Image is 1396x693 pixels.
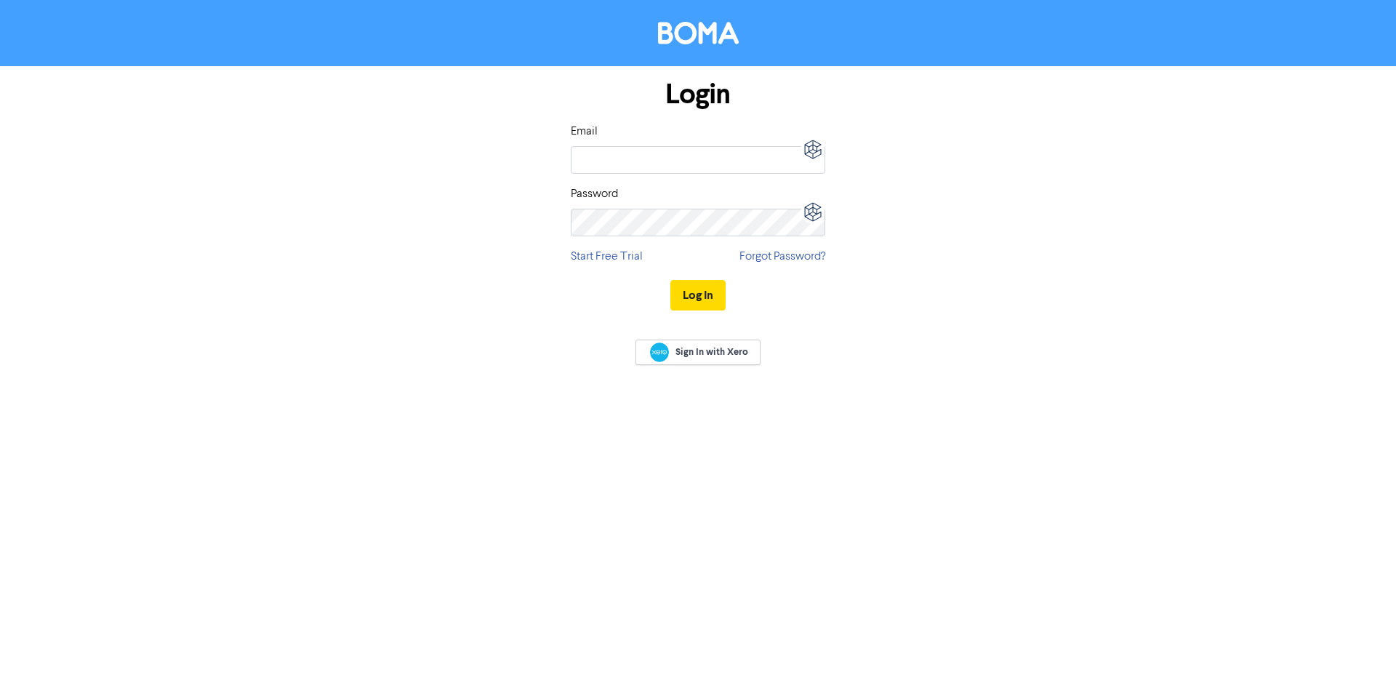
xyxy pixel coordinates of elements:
iframe: Chat Widget [1323,623,1396,693]
h1: Login [571,78,825,111]
img: BOMA Logo [658,22,739,44]
a: Forgot Password? [739,248,825,265]
img: Xero logo [650,343,669,362]
span: Sign In with Xero [675,345,748,358]
label: Password [571,185,618,203]
a: Sign In with Xero [635,340,761,365]
button: Log In [670,280,726,311]
a: Start Free Trial [571,248,643,265]
label: Email [571,123,598,140]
